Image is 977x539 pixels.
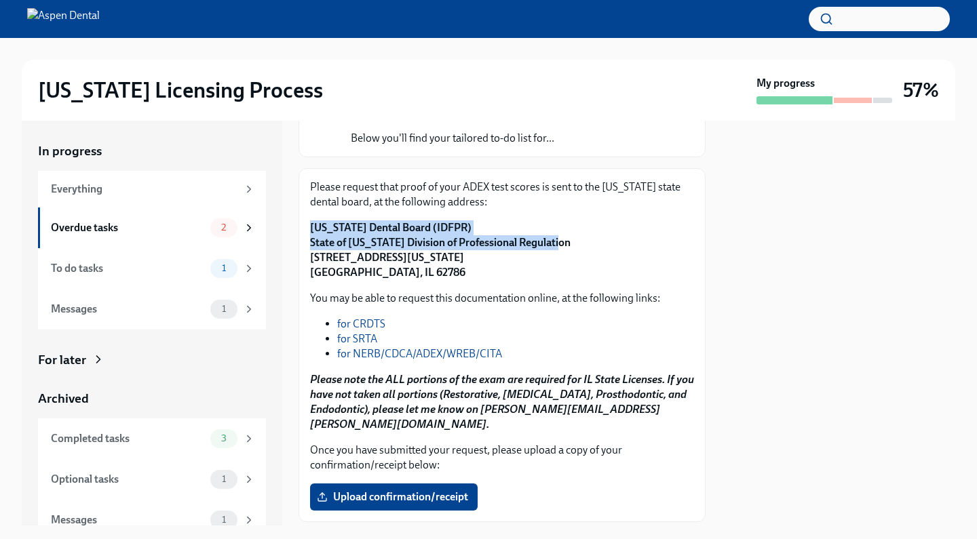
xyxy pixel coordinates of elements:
[351,131,642,146] p: Below you'll find your tailored to-do list for...
[310,180,694,209] p: Please request that proof of your ADEX test scores is sent to the [US_STATE] state dental board, ...
[38,207,266,248] a: Overdue tasks2
[51,431,205,446] div: Completed tasks
[51,182,237,197] div: Everything
[38,459,266,500] a: Optional tasks1
[337,332,377,345] a: for SRTA
[38,171,266,207] a: Everything
[51,302,205,317] div: Messages
[51,513,205,527] div: Messages
[214,263,234,273] span: 1
[337,347,502,360] a: for NERB/CDCA/ADEX/WREB/CITA
[51,261,205,276] div: To do tasks
[214,304,234,314] span: 1
[38,142,266,160] a: In progress
[51,220,205,235] div: Overdue tasks
[38,418,266,459] a: Completed tasks3
[310,373,694,431] strong: Please note the ALL portions of the exam are required for IL State Licenses. If you have not take...
[213,433,235,443] span: 3
[214,515,234,525] span: 1
[38,390,266,407] a: Archived
[310,291,694,306] p: You may be able to request this documentation online, at the following links:
[214,474,234,484] span: 1
[310,221,571,279] strong: [US_STATE] Dental Board (IDFPR) State of [US_STATE] Division of Professional Regulation [STREET_A...
[51,472,205,487] div: Optional tasks
[320,490,468,504] span: Upload confirmation/receipt
[38,351,86,369] div: For later
[213,222,234,233] span: 2
[756,76,815,91] strong: My progress
[38,248,266,289] a: To do tasks1
[310,443,694,473] p: Once you have submitted your request, please upload a copy of your confirmation/receipt below:
[310,483,478,511] label: Upload confirmation/receipt
[27,8,100,30] img: Aspen Dental
[337,317,385,330] a: for CRDTS
[38,351,266,369] a: For later
[38,77,323,104] h2: [US_STATE] Licensing Process
[38,289,266,330] a: Messages1
[903,78,939,102] h3: 57%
